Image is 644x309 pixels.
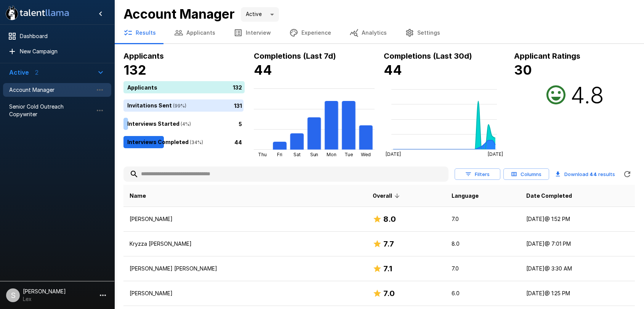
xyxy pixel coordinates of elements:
tspan: [DATE] [488,151,503,157]
button: Results [114,22,165,43]
div: Active [241,7,279,22]
p: 7.0 [452,215,514,223]
b: Completions (Last 7d) [254,51,336,61]
tspan: Fri [277,152,282,157]
button: Refreshing... [620,167,635,182]
p: 132 [233,83,242,91]
p: 44 [234,138,242,146]
b: Applicants [123,51,164,61]
h2: 4.8 [570,81,604,109]
span: Date Completed [526,191,572,200]
p: [PERSON_NAME] [130,215,360,223]
tspan: Sat [293,152,300,157]
tspan: Wed [361,152,371,157]
h6: 7.0 [383,287,395,299]
p: Kryzza [PERSON_NAME] [130,240,360,248]
button: Interview [224,22,280,43]
tspan: Mon [327,152,336,157]
p: 8.0 [452,240,514,248]
tspan: Tue [344,152,353,157]
button: Experience [280,22,340,43]
p: 7.0 [452,265,514,272]
b: 44 [384,62,402,78]
button: Analytics [340,22,396,43]
td: [DATE] @ 7:01 PM [520,232,635,256]
td: [DATE] @ 1:52 PM [520,207,635,232]
span: Language [452,191,479,200]
button: Columns [503,168,549,180]
h6: 7.7 [383,238,394,250]
p: 5 [239,120,242,128]
b: 44 [590,171,597,177]
b: 132 [123,62,146,78]
button: Filters [455,168,500,180]
h6: 8.0 [383,213,396,225]
span: Name [130,191,146,200]
td: [DATE] @ 3:30 AM [520,256,635,281]
tspan: Sun [310,152,318,157]
p: [PERSON_NAME] [130,290,360,297]
button: Download 44 results [552,167,618,182]
button: Settings [396,22,449,43]
button: Applicants [165,22,224,43]
td: [DATE] @ 1:25 PM [520,281,635,306]
b: 30 [514,62,532,78]
b: Applicant Ratings [514,51,580,61]
p: [PERSON_NAME] [PERSON_NAME] [130,265,360,272]
b: Account Manager [123,6,235,22]
tspan: [DATE] [386,151,401,157]
p: 131 [234,101,242,109]
h6: 7.1 [383,263,392,275]
b: Completions (Last 30d) [384,51,472,61]
span: Overall [373,191,402,200]
p: 6.0 [452,290,514,297]
tspan: Thu [258,152,267,157]
b: 44 [254,62,272,78]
